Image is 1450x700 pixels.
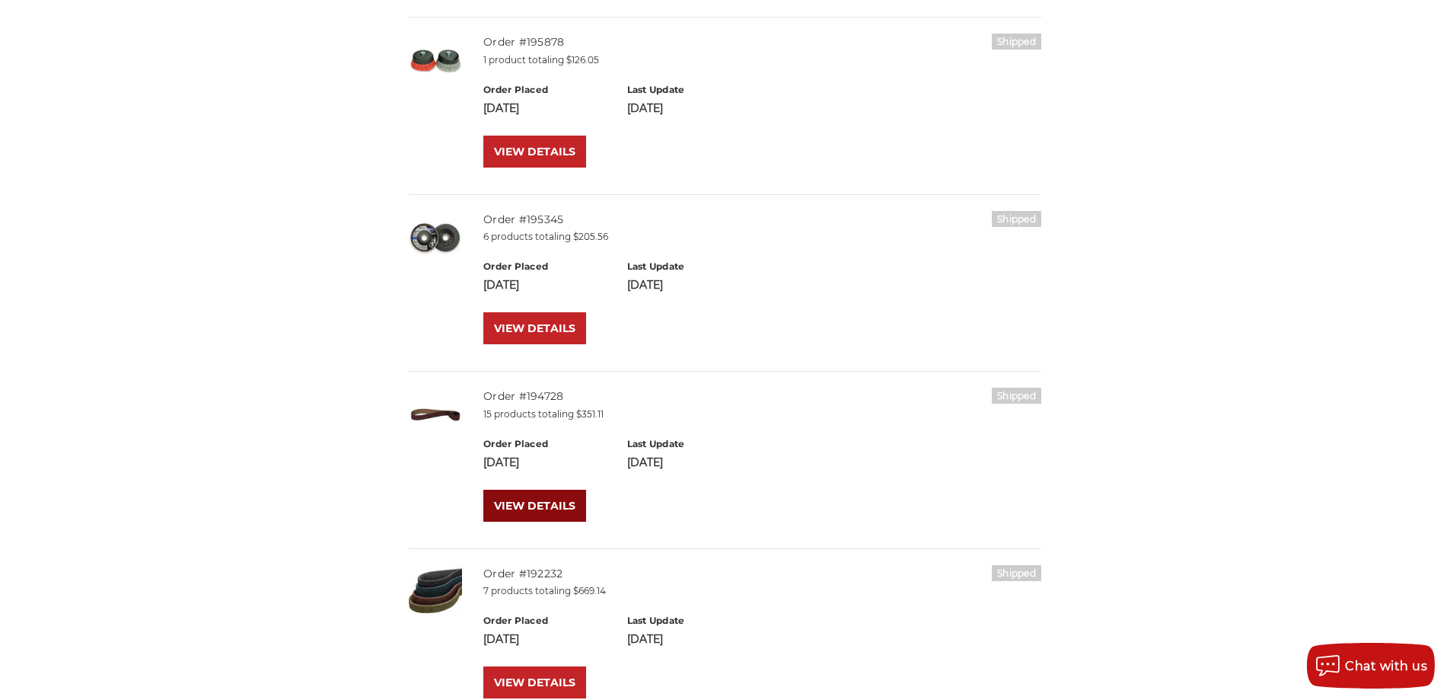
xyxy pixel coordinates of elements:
[483,136,586,168] a: VIEW DETAILS
[483,101,519,115] span: [DATE]
[409,34,462,87] img: 6" x 5/8"-11 Nylon Wire Wheel Cup Brushes
[483,83,610,97] h6: Order Placed
[409,565,462,618] img: 1.5"x30" Surface Conditioning Sanding Belts
[483,53,1041,67] p: 1 product totaling $126.05
[992,211,1041,227] h6: Shipped
[483,567,562,580] a: Order #192232
[483,389,563,403] a: Order #194728
[992,565,1041,581] h6: Shipped
[1307,643,1435,689] button: Chat with us
[483,437,610,451] h6: Order Placed
[483,35,564,49] a: Order #195878
[483,614,610,628] h6: Order Placed
[483,408,1041,421] p: 15 products totaling $351.11
[627,101,663,115] span: [DATE]
[627,260,754,273] h6: Last Update
[483,213,563,226] a: Order #195345
[483,632,519,646] span: [DATE]
[483,490,586,522] a: VIEW DETAILS
[483,260,610,273] h6: Order Placed
[483,312,586,344] a: VIEW DETAILS
[627,632,663,646] span: [DATE]
[483,230,1041,244] p: 6 products totaling $205.56
[483,455,519,469] span: [DATE]
[483,666,586,698] a: VIEW DETAILS
[627,437,754,451] h6: Last Update
[627,455,663,469] span: [DATE]
[409,211,462,264] img: Black Hawk Abrasives 4.5 inch curved edge flap disc
[409,388,462,441] img: 1/2" x 18" Aluminum Oxide File Belt
[992,34,1041,50] h6: Shipped
[483,278,519,292] span: [DATE]
[627,614,754,628] h6: Last Update
[627,278,663,292] span: [DATE]
[627,83,754,97] h6: Last Update
[1345,659,1427,673] span: Chat with us
[483,584,1041,598] p: 7 products totaling $669.14
[992,388,1041,404] h6: Shipped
